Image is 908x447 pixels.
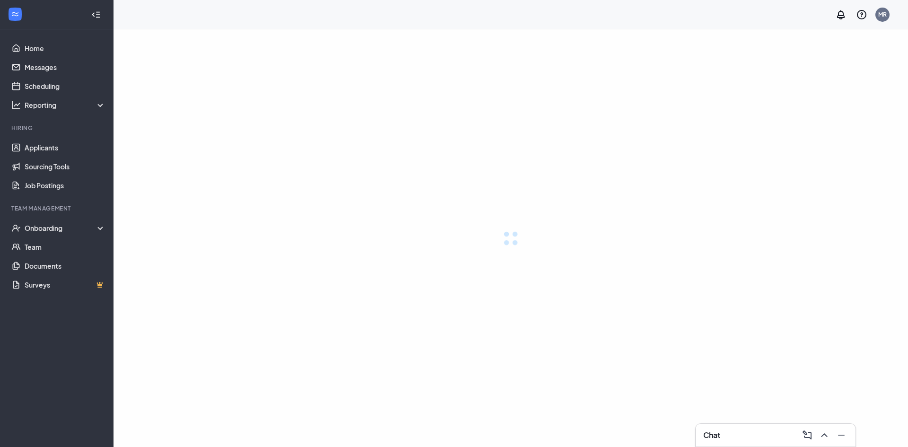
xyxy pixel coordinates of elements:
[25,58,105,77] a: Messages
[25,256,105,275] a: Documents
[11,223,21,233] svg: UserCheck
[10,9,20,19] svg: WorkstreamLogo
[802,429,813,441] svg: ComposeMessage
[11,124,104,132] div: Hiring
[799,428,814,443] button: ComposeMessage
[856,9,867,20] svg: QuestionInfo
[25,77,105,96] a: Scheduling
[833,428,848,443] button: Minimize
[25,157,105,176] a: Sourcing Tools
[25,223,106,233] div: Onboarding
[25,138,105,157] a: Applicants
[11,204,104,212] div: Team Management
[25,275,105,294] a: SurveysCrown
[819,429,830,441] svg: ChevronUp
[836,429,847,441] svg: Minimize
[816,428,831,443] button: ChevronUp
[11,100,21,110] svg: Analysis
[25,100,106,110] div: Reporting
[25,176,105,195] a: Job Postings
[878,10,887,18] div: MR
[835,9,847,20] svg: Notifications
[91,10,101,19] svg: Collapse
[25,39,105,58] a: Home
[25,237,105,256] a: Team
[703,430,720,440] h3: Chat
